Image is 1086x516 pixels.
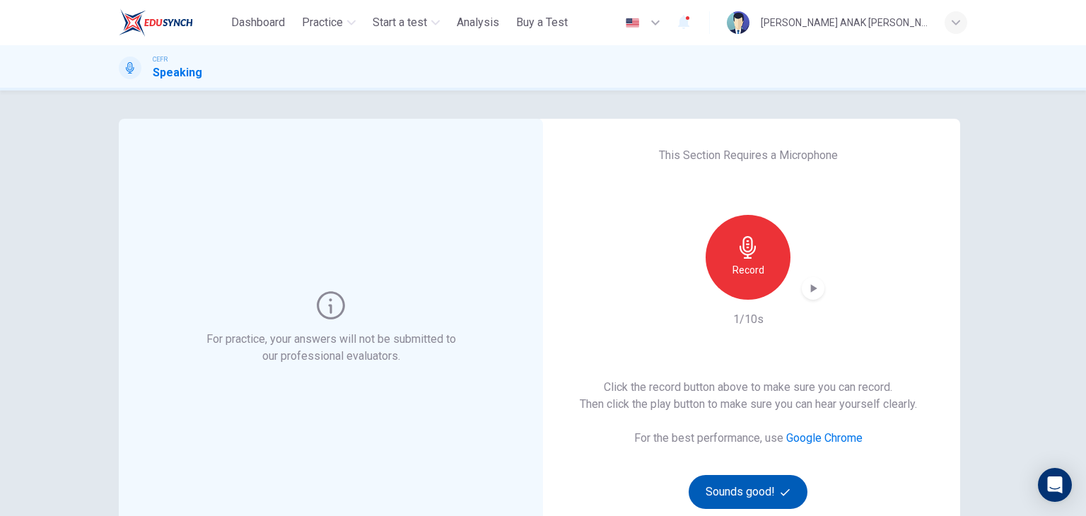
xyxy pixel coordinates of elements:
h6: Record [732,262,764,278]
h6: Click the record button above to make sure you can record. Then click the play button to make sur... [580,379,917,413]
img: ELTC logo [119,8,193,37]
a: ELTC logo [119,8,226,37]
span: CEFR [153,54,168,64]
button: Practice [296,10,361,35]
h1: Speaking [153,64,202,81]
span: Start a test [373,14,427,31]
h6: For practice, your answers will not be submitted to our professional evaluators. [204,331,459,365]
button: Analysis [451,10,505,35]
button: Dashboard [226,10,291,35]
span: Buy a Test [516,14,568,31]
img: en [624,18,641,28]
a: Google Chrome [786,431,863,445]
button: Buy a Test [510,10,573,35]
button: Record [706,215,790,300]
div: Open Intercom Messenger [1038,468,1072,502]
button: Start a test [367,10,445,35]
button: Sounds good! [689,475,807,509]
div: [PERSON_NAME] ANAK [PERSON_NAME] [761,14,928,31]
h6: 1/10s [733,311,764,328]
span: Practice [302,14,343,31]
h6: For the best performance, use [634,430,863,447]
h6: This Section Requires a Microphone [659,147,838,164]
img: Profile picture [727,11,749,34]
span: Analysis [457,14,499,31]
span: Dashboard [231,14,285,31]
